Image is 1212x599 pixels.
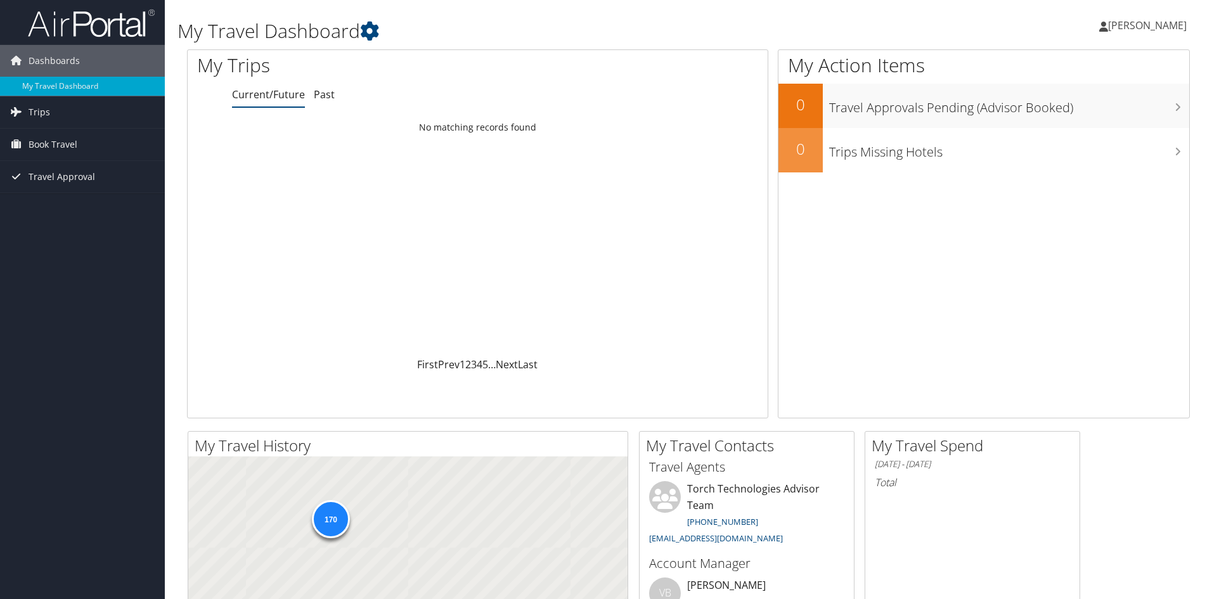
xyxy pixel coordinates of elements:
[518,357,538,371] a: Last
[649,555,844,572] h3: Account Manager
[778,94,823,115] h2: 0
[875,475,1070,489] h6: Total
[29,45,80,77] span: Dashboards
[29,161,95,193] span: Travel Approval
[28,8,155,38] img: airportal-logo.png
[649,458,844,476] h3: Travel Agents
[778,84,1189,128] a: 0Travel Approvals Pending (Advisor Booked)
[1099,6,1199,44] a: [PERSON_NAME]
[488,357,496,371] span: …
[197,52,517,79] h1: My Trips
[778,52,1189,79] h1: My Action Items
[465,357,471,371] a: 2
[195,435,628,456] h2: My Travel History
[29,96,50,128] span: Trips
[311,499,349,538] div: 170
[482,357,488,371] a: 5
[649,532,783,544] a: [EMAIL_ADDRESS][DOMAIN_NAME]
[872,435,1080,456] h2: My Travel Spend
[477,357,482,371] a: 4
[829,93,1189,117] h3: Travel Approvals Pending (Advisor Booked)
[438,357,460,371] a: Prev
[1108,18,1187,32] span: [PERSON_NAME]
[829,137,1189,161] h3: Trips Missing Hotels
[232,87,305,101] a: Current/Future
[471,357,477,371] a: 3
[496,357,518,371] a: Next
[687,516,758,527] a: [PHONE_NUMBER]
[778,128,1189,172] a: 0Trips Missing Hotels
[646,435,854,456] h2: My Travel Contacts
[417,357,438,371] a: First
[778,138,823,160] h2: 0
[460,357,465,371] a: 1
[314,87,335,101] a: Past
[875,458,1070,470] h6: [DATE] - [DATE]
[188,116,768,139] td: No matching records found
[643,481,851,549] li: Torch Technologies Advisor Team
[177,18,859,44] h1: My Travel Dashboard
[29,129,77,160] span: Book Travel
